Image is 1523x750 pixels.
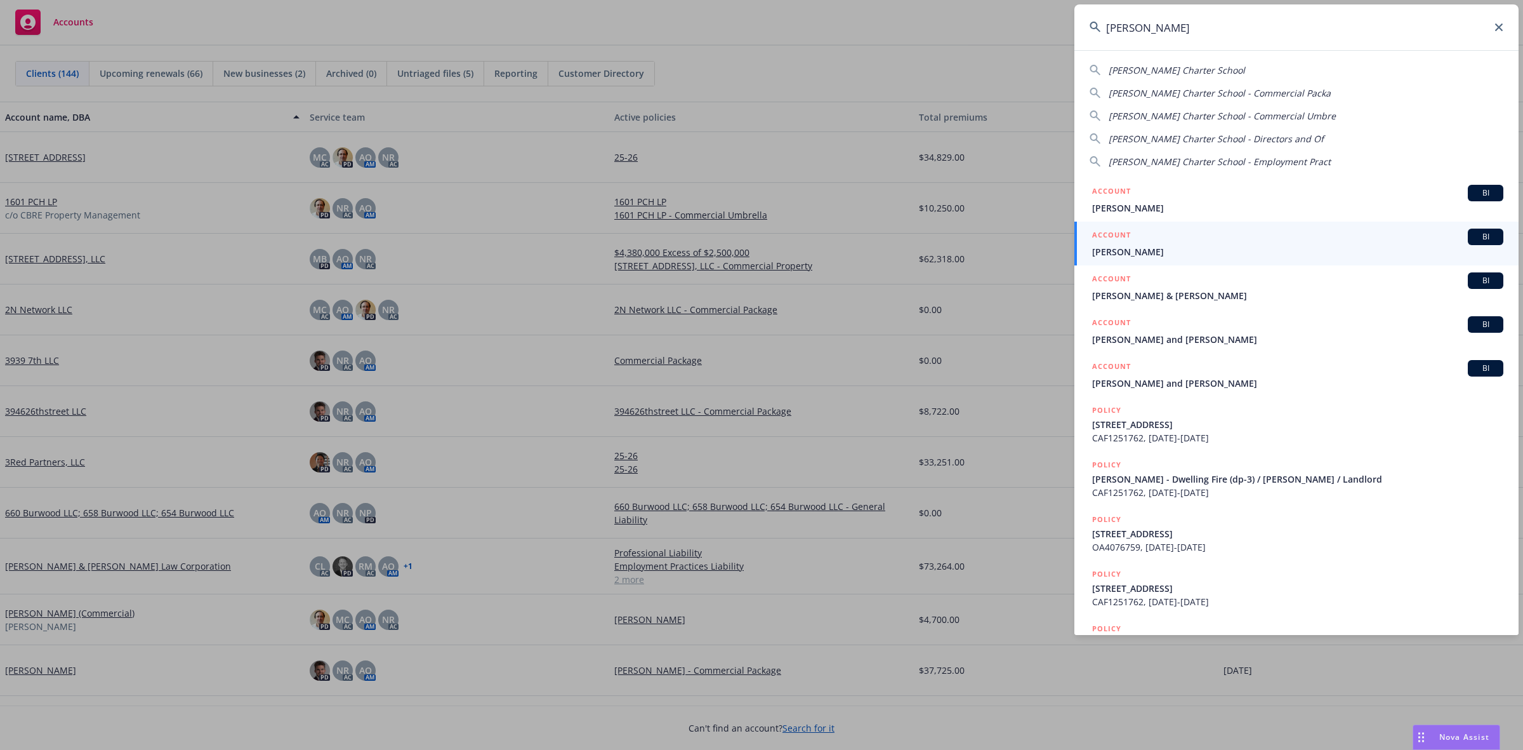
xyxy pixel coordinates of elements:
[1092,229,1131,244] h5: ACCOUNT
[1092,185,1131,200] h5: ACCOUNT
[1092,333,1503,346] span: [PERSON_NAME] and [PERSON_NAME]
[1473,363,1498,374] span: BI
[1092,418,1503,431] span: [STREET_ADDRESS]
[1092,622,1121,635] h5: POLICY
[1092,245,1503,258] span: [PERSON_NAME]
[1473,231,1498,243] span: BI
[1092,513,1121,526] h5: POLICY
[1109,133,1324,145] span: [PERSON_NAME] Charter School - Directors and Of
[1092,582,1503,595] span: [STREET_ADDRESS]
[1473,275,1498,286] span: BI
[1092,404,1121,417] h5: POLICY
[1074,506,1519,561] a: POLICY[STREET_ADDRESS]OA4076759, [DATE]-[DATE]
[1109,87,1331,99] span: [PERSON_NAME] Charter School - Commercial Packa
[1074,561,1519,615] a: POLICY[STREET_ADDRESS]CAF1251762, [DATE]-[DATE]
[1074,222,1519,265] a: ACCOUNTBI[PERSON_NAME]
[1092,272,1131,288] h5: ACCOUNT
[1092,431,1503,445] span: CAF1251762, [DATE]-[DATE]
[1439,732,1489,742] span: Nova Assist
[1092,595,1503,608] span: CAF1251762, [DATE]-[DATE]
[1473,187,1498,199] span: BI
[1092,472,1503,486] span: [PERSON_NAME] - Dwelling Fire (dp-3) / [PERSON_NAME] / Landlord
[1109,64,1245,76] span: [PERSON_NAME] Charter School
[1092,527,1503,540] span: [STREET_ADDRESS]
[1074,615,1519,670] a: POLICY
[1092,486,1503,499] span: CAF1251762, [DATE]-[DATE]
[1074,309,1519,353] a: ACCOUNTBI[PERSON_NAME] and [PERSON_NAME]
[1109,110,1336,122] span: [PERSON_NAME] Charter School - Commercial Umbre
[1473,319,1498,330] span: BI
[1074,353,1519,397] a: ACCOUNTBI[PERSON_NAME] and [PERSON_NAME]
[1074,265,1519,309] a: ACCOUNTBI[PERSON_NAME] & [PERSON_NAME]
[1074,178,1519,222] a: ACCOUNTBI[PERSON_NAME]
[1092,289,1503,302] span: [PERSON_NAME] & [PERSON_NAME]
[1092,201,1503,215] span: [PERSON_NAME]
[1074,4,1519,50] input: Search...
[1074,452,1519,506] a: POLICY[PERSON_NAME] - Dwelling Fire (dp-3) / [PERSON_NAME] / LandlordCAF1251762, [DATE]-[DATE]
[1092,377,1503,390] span: [PERSON_NAME] and [PERSON_NAME]
[1092,540,1503,554] span: OA4076759, [DATE]-[DATE]
[1109,156,1331,168] span: [PERSON_NAME] Charter School - Employment Pract
[1092,316,1131,331] h5: ACCOUNT
[1092,360,1131,375] h5: ACCOUNT
[1092,459,1121,471] h5: POLICY
[1413,725,1500,750] button: Nova Assist
[1074,397,1519,452] a: POLICY[STREET_ADDRESS]CAF1251762, [DATE]-[DATE]
[1092,568,1121,580] h5: POLICY
[1413,725,1429,749] div: Drag to move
